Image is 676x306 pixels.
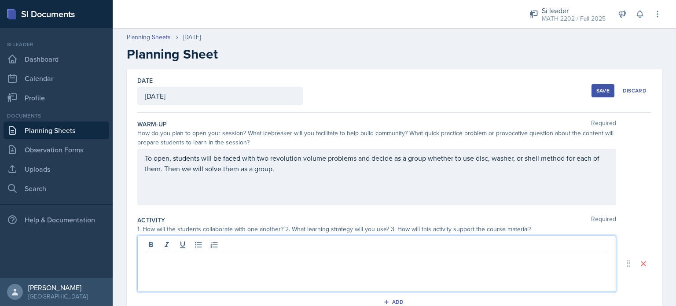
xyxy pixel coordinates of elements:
[4,180,109,197] a: Search
[127,46,662,62] h2: Planning Sheet
[4,50,109,68] a: Dashboard
[4,70,109,87] a: Calendar
[385,299,404,306] div: Add
[591,84,614,97] button: Save
[137,120,167,129] label: Warm-Up
[596,87,610,94] div: Save
[4,211,109,229] div: Help & Documentation
[28,283,88,292] div: [PERSON_NAME]
[127,33,171,42] a: Planning Sheets
[4,160,109,178] a: Uploads
[623,87,647,94] div: Discard
[591,216,616,225] span: Required
[4,122,109,139] a: Planning Sheets
[137,76,153,85] label: Date
[28,292,88,301] div: [GEOGRAPHIC_DATA]
[4,41,109,48] div: Si leader
[4,89,109,107] a: Profile
[542,5,606,16] div: Si leader
[145,153,609,174] p: To open, students will be faced with two revolution volume problems and decide as a group whether...
[542,14,606,23] div: MATH 2202 / Fall 2025
[183,33,201,42] div: [DATE]
[137,129,616,147] div: How do you plan to open your session? What icebreaker will you facilitate to help build community...
[137,225,616,234] div: 1. How will the students collaborate with one another? 2. What learning strategy will you use? 3....
[137,216,165,225] label: Activity
[591,120,616,129] span: Required
[618,84,651,97] button: Discard
[4,112,109,120] div: Documents
[4,141,109,159] a: Observation Forms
